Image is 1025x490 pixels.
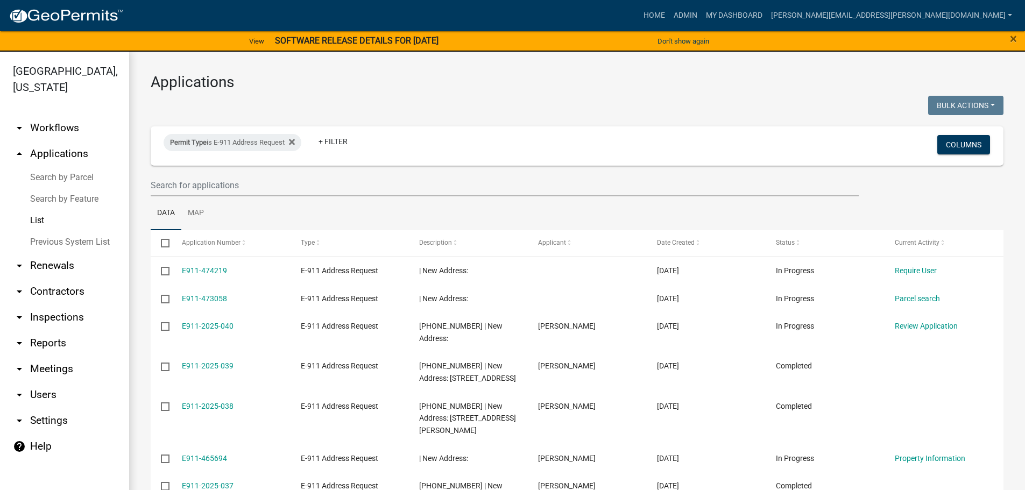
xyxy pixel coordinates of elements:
i: arrow_drop_up [13,147,26,160]
span: Completed [776,402,812,410]
span: 08/22/2025 [657,361,679,370]
span: Application Number [182,239,241,246]
a: E911-2025-040 [182,322,234,330]
span: Katie [538,402,596,410]
span: E-911 Address Request [301,481,378,490]
a: Map [181,196,210,231]
a: Admin [669,5,702,26]
span: Andrew Xiong [538,454,596,463]
span: 09/05/2025 [657,266,679,275]
i: arrow_drop_down [13,311,26,324]
i: arrow_drop_down [13,337,26,350]
button: Close [1010,32,1017,45]
span: In Progress [776,294,814,303]
span: | New Address: [419,266,468,275]
span: 39-020-1493 | New Address: 3157 Bent Trout Lk Rd [419,402,516,435]
a: Parcel search [895,294,940,303]
span: E-911 Address Request [301,402,378,410]
span: × [1010,31,1017,46]
strong: SOFTWARE RELEASE DETAILS FOR [DATE] [275,35,439,46]
span: 08/18/2025 [657,454,679,463]
span: Status [776,239,795,246]
span: 08/21/2025 [657,402,679,410]
span: E-911 Address Request [301,294,378,303]
span: | New Address: [419,294,468,303]
i: arrow_drop_down [13,285,26,298]
span: E-911 Address Request [301,361,378,370]
a: E911-2025-039 [182,361,234,370]
a: + Filter [310,132,356,151]
h3: Applications [151,73,1003,91]
span: Description [419,239,452,246]
i: arrow_drop_down [13,363,26,375]
a: Home [639,5,669,26]
a: E911-465694 [182,454,227,463]
a: E911-473058 [182,294,227,303]
span: In Progress [776,454,814,463]
datatable-header-cell: Type [290,230,409,256]
button: Don't show again [653,32,713,50]
span: Heath Johnson [538,481,596,490]
datatable-header-cell: Current Activity [885,230,1003,256]
i: arrow_drop_down [13,414,26,427]
a: E911-2025-038 [182,402,234,410]
span: 98-010-1300 | New Address: [419,322,503,343]
i: arrow_drop_down [13,388,26,401]
span: 08/27/2025 [657,322,679,330]
datatable-header-cell: Applicant [528,230,647,256]
span: 75-010-3660 | New Address: 6473 Hwy 27 [419,361,516,382]
a: [PERSON_NAME][EMAIL_ADDRESS][PERSON_NAME][DOMAIN_NAME] [767,5,1016,26]
span: 09/03/2025 [657,294,679,303]
span: | New Address: [419,454,468,463]
a: E911-2025-037 [182,481,234,490]
a: E911-474219 [182,266,227,275]
span: Sheila Butterfield [538,322,596,330]
div: is E-911 Address Request [164,134,301,151]
span: Applicant [538,239,566,246]
a: My Dashboard [702,5,767,26]
i: help [13,440,26,453]
button: Columns [937,135,990,154]
span: Completed [776,361,812,370]
a: Review Application [895,322,958,330]
i: arrow_drop_down [13,259,26,272]
a: Require User [895,266,937,275]
datatable-header-cell: Date Created [647,230,766,256]
datatable-header-cell: Status [766,230,885,256]
span: Date Created [657,239,695,246]
span: Type [301,239,315,246]
a: Property Information [895,454,965,463]
span: In Progress [776,266,814,275]
span: E-911 Address Request [301,322,378,330]
span: Permit Type [170,138,207,146]
span: 08/12/2025 [657,481,679,490]
a: Data [151,196,181,231]
span: Mandie Resberg [538,361,596,370]
input: Search for applications [151,174,859,196]
span: Current Activity [895,239,939,246]
i: arrow_drop_down [13,122,26,134]
datatable-header-cell: Application Number [171,230,290,256]
span: E-911 Address Request [301,266,378,275]
span: In Progress [776,322,814,330]
span: Completed [776,481,812,490]
datatable-header-cell: Description [409,230,528,256]
span: E-911 Address Request [301,454,378,463]
button: Bulk Actions [928,96,1003,115]
datatable-header-cell: Select [151,230,171,256]
a: View [245,32,268,50]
